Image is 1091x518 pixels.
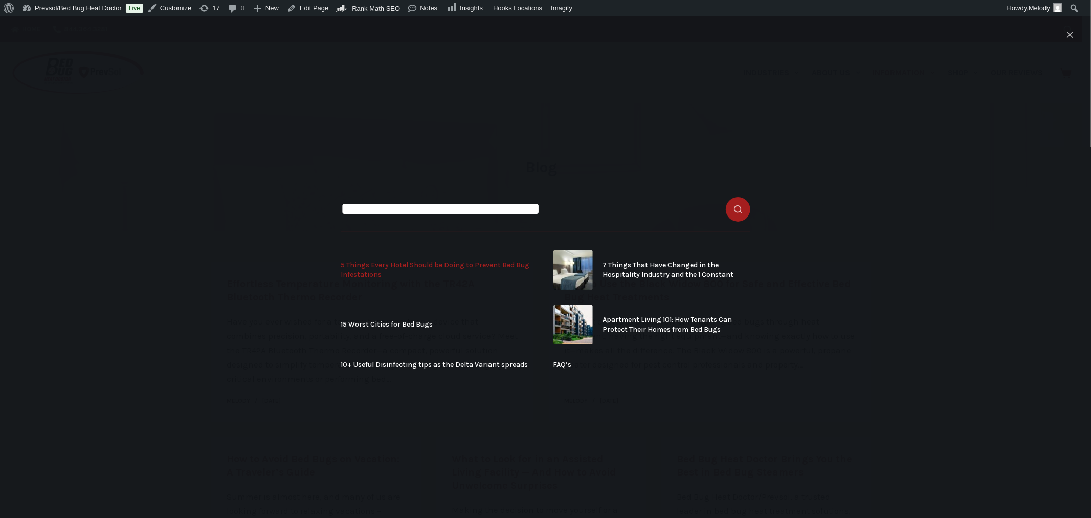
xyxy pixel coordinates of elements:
[341,260,538,280] span: 5 Things Every Hotel Should be Doing to Prevent Bed Bug Infestations
[341,319,433,330] span: 15 Worst Cities for Bed Bugs
[460,4,483,12] span: Insights
[603,260,750,280] span: 7 Things That Have Changed in the Hospitality Industry and the 1 Constant
[341,250,750,370] div: Search results
[603,315,750,335] span: Apartment Living 101: How Tenants Can Protect Their Homes from Bed Bugs
[553,250,593,290] img: image4-100x100.jpg
[726,197,750,222] button: Search button
[553,305,593,344] img: shutterstock_1235786074-100x100.jpg
[352,5,400,12] span: Rank Math SEO
[1029,4,1050,12] span: Melody
[1062,27,1078,43] button: Close search modal
[8,4,39,35] button: Open LiveChat chat widget
[341,186,750,232] input: Search for...
[126,4,143,13] a: Live
[341,360,528,370] span: 10+ Useful Disinfecting tips as the Delta Variant spreads
[553,360,572,370] span: FAQ’s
